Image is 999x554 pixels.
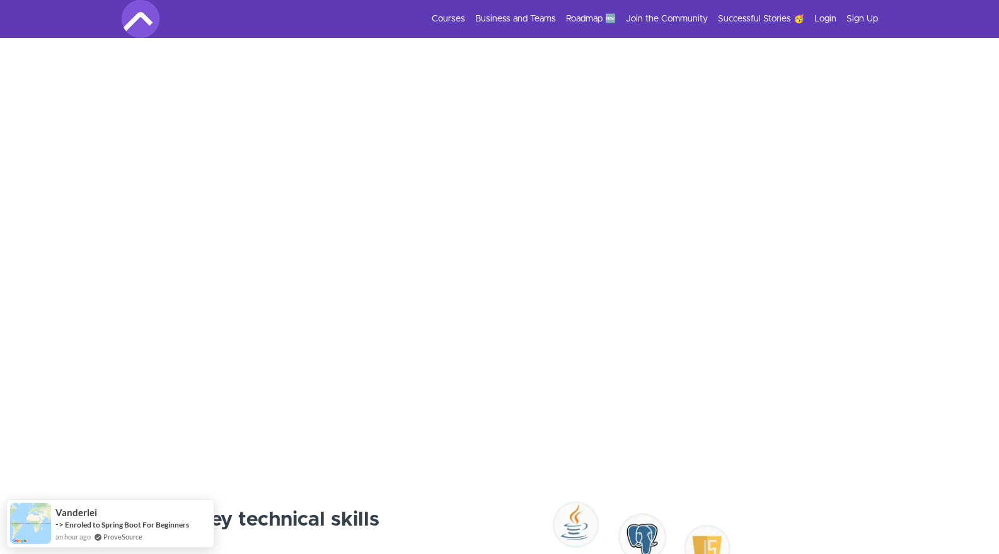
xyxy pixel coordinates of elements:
[197,510,379,530] strong: Key technical skills
[55,507,97,518] span: Vanderlei
[718,13,804,25] a: Successful Stories 🥳
[432,13,465,25] a: Courses
[55,519,64,529] span: ->
[846,13,878,25] a: Sign Up
[814,13,836,25] a: Login
[626,13,708,25] a: Join the Community
[475,13,556,25] a: Business and Teams
[103,531,142,542] a: ProveSource
[65,520,189,529] a: Enroled to Spring Boot For Beginners
[55,531,91,542] span: an hour ago
[566,13,616,25] a: Roadmap 🆕
[10,503,51,544] img: provesource social proof notification image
